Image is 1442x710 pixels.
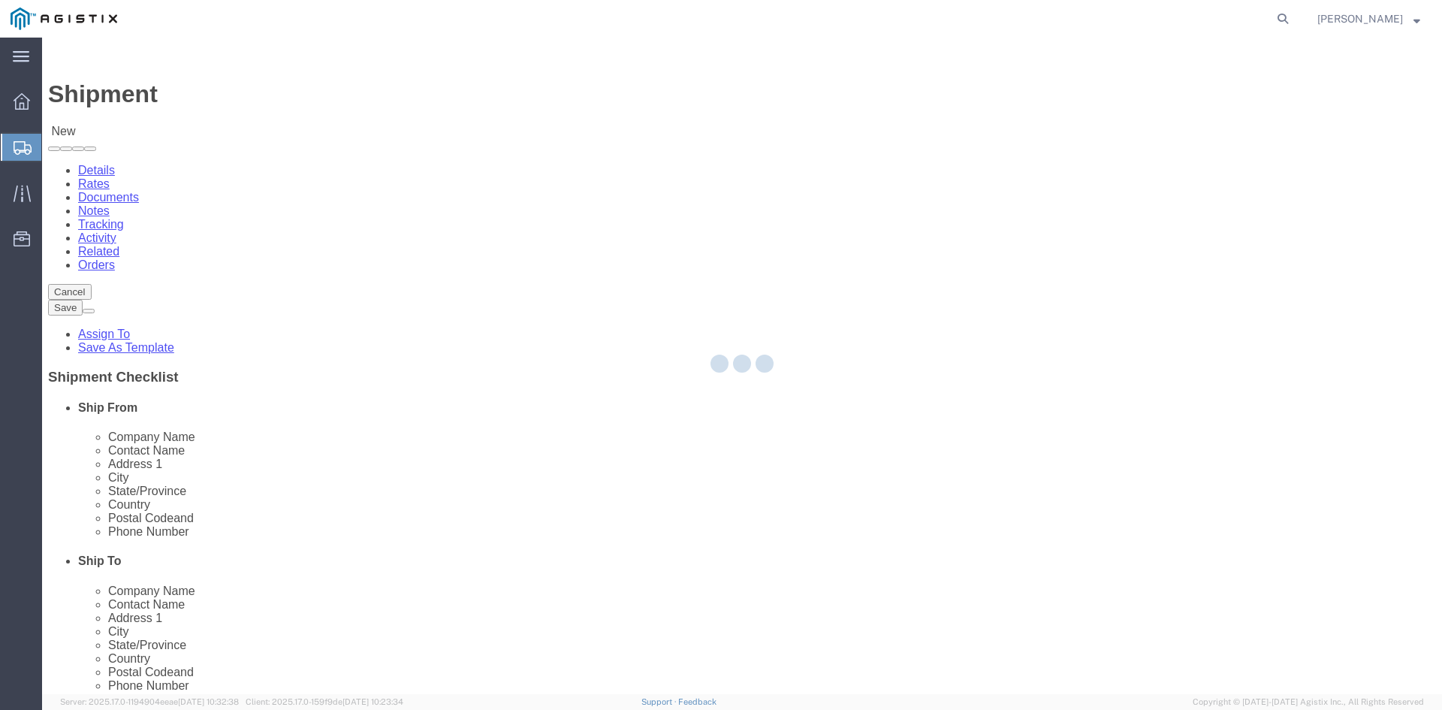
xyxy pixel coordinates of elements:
[60,697,239,706] span: Server: 2025.17.0-1194904eeae
[342,697,403,706] span: [DATE] 10:23:34
[178,697,239,706] span: [DATE] 10:32:38
[246,697,403,706] span: Client: 2025.17.0-159f9de
[1317,11,1403,27] span: Brian Stalker
[1193,696,1424,708] span: Copyright © [DATE]-[DATE] Agistix Inc., All Rights Reserved
[678,697,716,706] a: Feedback
[641,697,679,706] a: Support
[11,8,117,30] img: logo
[1317,10,1421,28] button: [PERSON_NAME]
